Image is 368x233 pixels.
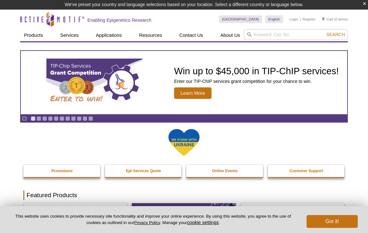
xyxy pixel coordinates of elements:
[212,169,238,173] strong: Online Events
[322,17,325,20] img: Your Cart
[302,17,316,21] a: Register
[23,190,345,200] h2: Featured Products
[88,116,93,121] a: Go to slide 11
[92,29,126,41] a: Applications
[21,51,347,114] a: TIP-ChIP Services Grant Competition Win up to $45,000 in TIP-ChIP services! Enter our TIP-ChIP se...
[135,29,166,41] a: Resources
[175,29,207,41] a: Contact Us
[322,17,333,21] a: Cart
[36,116,41,121] a: Go to slide 2
[290,169,323,173] strong: Customer Support
[186,165,264,177] a: Online Events
[65,116,70,121] a: Go to slide 7
[54,116,59,121] a: Go to slide 5
[326,32,345,37] span: Search
[71,116,76,121] a: Go to slide 8
[42,116,47,121] a: Go to slide 3
[23,165,101,177] a: Promotions
[77,116,82,121] a: Go to slide 9
[31,116,36,121] a: Go to slide 1
[324,32,347,37] button: Search
[10,213,296,226] p: This website uses cookies to provide necessary site functionality and improve your online experie...
[20,29,47,41] a: Products
[168,128,200,157] img: We Stand With Ukraine
[83,116,87,121] a: Go to slide 10
[307,215,358,228] button: Got it!
[268,165,345,177] a: Customer Support
[174,78,339,84] p: Enter our TIP-ChIP services grant competition for your chance to win.
[322,15,348,23] li: (0 items)
[187,220,219,225] button: cookie settings
[60,116,64,121] a: Go to slide 6
[219,15,262,23] a: [GEOGRAPHIC_DATA]
[56,29,83,41] a: Services
[134,220,160,225] a: Privacy Policy
[46,59,142,107] img: TIP-ChIP Services Grant Competition
[22,116,27,121] a: Toggle autoplay
[174,87,212,99] span: Learn More
[87,17,151,23] h2: Enabling Epigenetics Research
[217,29,244,41] a: About Us
[244,29,348,40] input: Keyword, Cat. No.
[174,66,339,76] h2: Win up to $45,000 in TIP-ChIP services!
[265,15,283,23] a: English
[126,169,161,173] strong: Epi-Services Quote
[48,116,53,121] a: Go to slide 4
[51,169,73,173] strong: Promotions
[290,17,298,21] a: Login
[105,165,182,177] a: Epi-Services Quote
[21,51,347,114] article: TIP-ChIP Services Grant Competition
[300,15,301,23] li: |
